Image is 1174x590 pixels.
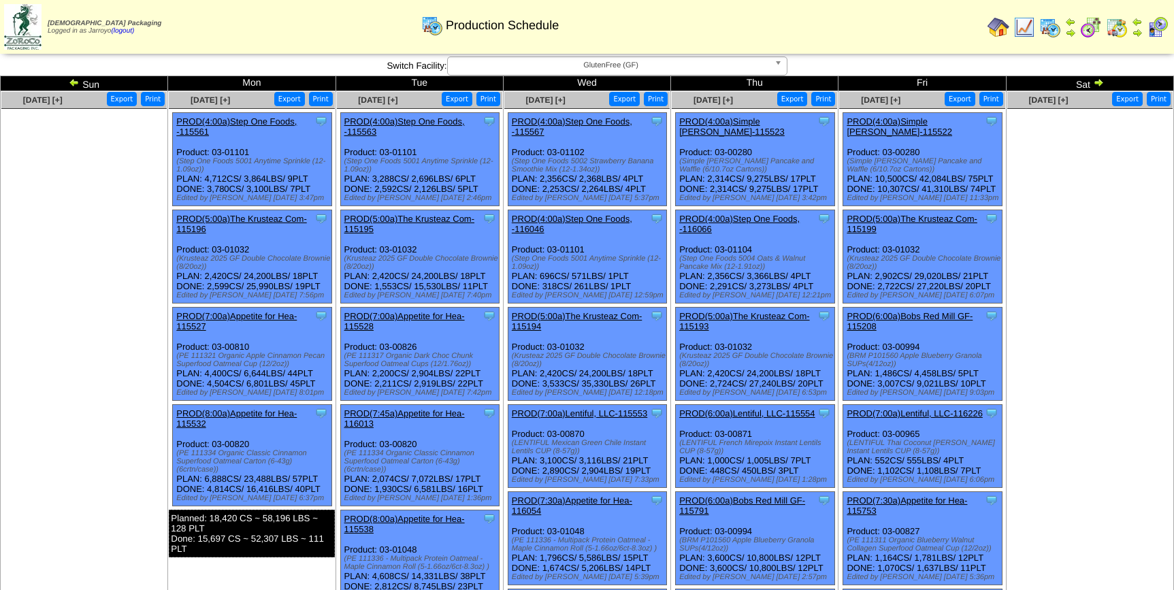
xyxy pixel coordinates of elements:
div: Edited by [PERSON_NAME] [DATE] 1:36pm [344,494,500,502]
button: Print [309,92,333,106]
img: calendarprod.gif [421,14,443,36]
div: Product: 03-00820 PLAN: 6,888CS / 23,488LBS / 57PLT DONE: 4,814CS / 16,416LBS / 40PLT [173,405,332,506]
a: PROD(7:00a)Appetite for Hea-115528 [344,311,465,331]
div: Product: 03-01032 PLAN: 2,420CS / 24,200LBS / 18PLT DONE: 2,599CS / 25,990LBS / 19PLT [173,210,332,304]
a: PROD(4:00a)Simple [PERSON_NAME]-115522 [847,116,952,137]
span: [DATE] [+] [526,95,566,105]
button: Print [644,92,668,106]
div: Edited by [PERSON_NAME] [DATE] 6:06pm [847,476,1002,484]
img: arrowleft.gif [1065,16,1076,27]
div: Edited by [PERSON_NAME] [DATE] 2:46pm [344,194,500,202]
button: Export [274,92,305,106]
a: [DATE] [+] [694,95,733,105]
span: [DATE] [+] [23,95,63,105]
div: (PE 111336 - Multipack Protein Oatmeal - Maple Cinnamon Roll (5-1.66oz/6ct-8.3oz) ) [344,555,500,571]
span: [DATE] [+] [861,95,900,105]
div: (BRM P101560 Apple Blueberry Granola SUPs(4/12oz)) [679,536,834,553]
img: zoroco-logo-small.webp [4,4,42,50]
img: Tooltip [314,309,328,323]
a: PROD(8:00a)Appetite for Hea-115532 [176,408,297,429]
td: Sat [1006,76,1173,91]
div: Product: 03-01032 PLAN: 2,902CS / 29,020LBS / 21PLT DONE: 2,722CS / 27,220LBS / 20PLT [843,210,1002,304]
button: Print [979,92,1003,106]
div: Edited by [PERSON_NAME] [DATE] 7:33pm [512,476,667,484]
div: (LENTIFUL Thai Coconut [PERSON_NAME] Instant Lentils CUP (8-57g)) [847,439,1002,455]
a: PROD(5:00a)The Krusteaz Com-115194 [512,311,642,331]
img: Tooltip [817,309,831,323]
div: Product: 03-00871 PLAN: 1,000CS / 1,005LBS / 7PLT DONE: 448CS / 450LBS / 3PLT [676,405,835,488]
div: Edited by [PERSON_NAME] [DATE] 6:53pm [679,389,834,397]
img: arrowleft.gif [1132,16,1143,27]
div: Edited by [PERSON_NAME] [DATE] 2:57pm [679,573,834,581]
div: (Krusteaz 2025 GF Double Chocolate Brownie (8/20oz)) [847,255,1002,271]
a: PROD(4:00a)Step One Foods, -115561 [176,116,297,137]
img: Tooltip [483,114,496,128]
div: Edited by [PERSON_NAME] [DATE] 3:42pm [679,194,834,202]
div: Edited by [PERSON_NAME] [DATE] 8:01pm [176,389,331,397]
div: (Step One Foods 5001 Anytime Sprinkle (12-1.09oz)) [344,157,500,174]
span: Logged in as Jarroyo [48,20,161,35]
div: Product: 03-00820 PLAN: 2,074CS / 7,072LBS / 17PLT DONE: 1,930CS / 6,581LBS / 16PLT [340,405,500,506]
td: Thu [671,76,838,91]
div: (Krusteaz 2025 GF Double Chocolate Brownie (8/20oz)) [679,352,834,368]
a: PROD(4:00a)Step One Foods, -115567 [512,116,632,137]
div: (Step One Foods 5001 Anytime Sprinkle (12-1.09oz)) [176,157,331,174]
a: PROD(6:00a)Bobs Red Mill GF-115791 [679,495,805,516]
a: PROD(7:00a)Appetite for Hea-115527 [176,311,297,331]
img: arrowright.gif [1065,27,1076,38]
button: Export [609,92,640,106]
td: Fri [838,76,1006,91]
div: Product: 03-00810 PLAN: 4,400CS / 6,644LBS / 44PLT DONE: 4,504CS / 6,801LBS / 45PLT [173,308,332,401]
div: Product: 03-00827 PLAN: 1,164CS / 1,781LBS / 12PLT DONE: 1,070CS / 1,637LBS / 11PLT [843,492,1002,585]
a: PROD(5:00a)The Krusteaz Com-115195 [344,214,474,234]
div: (Step One Foods 5001 Anytime Sprinkle (12-1.09oz)) [512,255,667,271]
div: Product: 03-01101 PLAN: 4,712CS / 3,864LBS / 9PLT DONE: 3,780CS / 3,100LBS / 7PLT [173,113,332,206]
img: Tooltip [985,212,998,225]
div: Product: 03-00870 PLAN: 3,100CS / 3,116LBS / 21PLT DONE: 2,890CS / 2,904LBS / 19PLT [508,405,667,488]
span: [DATE] [+] [191,95,230,105]
img: Tooltip [985,493,998,507]
td: Sun [1,76,168,91]
button: Export [945,92,975,106]
a: PROD(5:00a)The Krusteaz Com-115193 [679,311,809,331]
div: (PE 111321 Organic Apple Cinnamon Pecan Superfood Oatmeal Cup (12/2oz)) [176,352,331,368]
div: (PE 111334 Organic Classic Cinnamon Superfood Oatmeal Carton (6-43g)(6crtn/case)) [344,449,500,474]
img: calendarprod.gif [1039,16,1061,38]
div: Edited by [PERSON_NAME] [DATE] 5:39pm [512,573,667,581]
img: Tooltip [314,212,328,225]
div: Edited by [PERSON_NAME] [DATE] 11:33pm [847,194,1002,202]
a: PROD(4:00a)Step One Foods, -116066 [679,214,800,234]
span: Production Schedule [446,18,559,33]
img: Tooltip [314,114,328,128]
span: GlutenFree (GF) [453,57,769,73]
img: Tooltip [985,406,998,420]
img: Tooltip [817,493,831,507]
a: PROD(7:30a)Appetite for Hea-115753 [847,495,967,516]
div: (Krusteaz 2025 GF Double Chocolate Brownie (8/20oz)) [512,352,667,368]
div: Edited by [PERSON_NAME] [DATE] 6:37pm [176,494,331,502]
span: [DATE] [+] [358,95,397,105]
div: Product: 03-00826 PLAN: 2,200CS / 2,904LBS / 22PLT DONE: 2,211CS / 2,919LBS / 22PLT [340,308,500,401]
div: Product: 03-01048 PLAN: 1,796CS / 5,586LBS / 15PLT DONE: 1,674CS / 5,206LBS / 14PLT [508,492,667,585]
img: arrowright.gif [1093,77,1104,88]
a: PROD(7:30a)Appetite for Hea-116054 [512,495,632,516]
div: Edited by [PERSON_NAME] [DATE] 7:40pm [344,291,500,299]
div: (PE 111334 Organic Classic Cinnamon Superfood Oatmeal Carton (6-43g)(6crtn/case)) [176,449,331,474]
img: Tooltip [817,406,831,420]
div: Product: 03-00994 PLAN: 1,486CS / 4,458LBS / 5PLT DONE: 3,007CS / 9,021LBS / 10PLT [843,308,1002,401]
img: Tooltip [985,309,998,323]
a: PROD(4:00a)Step One Foods, -116046 [512,214,632,234]
div: Product: 03-00280 PLAN: 10,500CS / 42,084LBS / 75PLT DONE: 10,307CS / 41,310LBS / 74PLT [843,113,1002,206]
div: Edited by [PERSON_NAME] [DATE] 12:18pm [512,389,667,397]
img: home.gif [988,16,1009,38]
div: (Krusteaz 2025 GF Double Chocolate Brownie (8/20oz)) [344,255,500,271]
button: Export [442,92,472,106]
div: Product: 03-01101 PLAN: 696CS / 571LBS / 1PLT DONE: 318CS / 261LBS / 1PLT [508,210,667,304]
div: Edited by [PERSON_NAME] [DATE] 3:47pm [176,194,331,202]
div: Product: 03-00965 PLAN: 552CS / 555LBS / 4PLT DONE: 1,102CS / 1,108LBS / 7PLT [843,405,1002,488]
div: Planned: 18,420 CS ~ 58,196 LBS ~ 128 PLT Done: 15,697 CS ~ 52,307 LBS ~ 111 PLT [169,510,334,557]
a: PROD(7:00a)Lentiful, LLC-116226 [847,408,982,419]
div: Edited by [PERSON_NAME] [DATE] 7:42pm [344,389,500,397]
div: Edited by [PERSON_NAME] [DATE] 1:28pm [679,476,834,484]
